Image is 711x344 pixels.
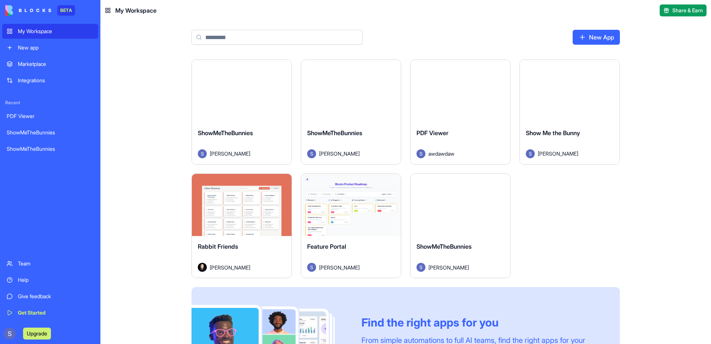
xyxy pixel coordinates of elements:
[538,150,578,157] span: [PERSON_NAME]
[319,150,360,157] span: [PERSON_NAME]
[2,73,98,88] a: Integrations
[519,60,620,165] a: Show Me the BunnyAvatar[PERSON_NAME]
[2,24,98,39] a: My Workspace
[416,149,425,158] img: Avatar
[18,309,94,316] div: Get Started
[238,3,251,16] div: Close
[4,328,16,340] img: ACg8ocJg4p_dPqjhSL03u1SIVTGQdpy5AIiJU7nt3TQW-L-gyDNKzg=s96-c
[301,173,401,278] a: Feature PortalAvatar[PERSON_NAME]
[416,263,425,272] img: Avatar
[416,243,472,250] span: ShowMeTheBunnies
[138,291,157,306] span: smiley reaction
[142,291,152,306] span: 😃
[672,7,703,14] span: Share & Earn
[118,291,138,306] span: neutral face reaction
[2,305,98,320] a: Get Started
[5,5,51,16] img: logo
[2,273,98,287] a: Help
[2,100,98,106] span: Recent
[210,264,250,271] span: [PERSON_NAME]
[410,60,511,165] a: PDF ViewerAvatarawdawdaw
[660,4,707,16] button: Share & Earn
[5,5,75,16] a: BETA
[122,291,133,306] span: 😐
[2,40,98,55] a: New app
[2,141,98,156] a: ShowMeTheBunnies
[307,243,346,250] span: Feature Portal
[18,60,94,68] div: Marketplace
[2,125,98,140] a: ShowMeTheBunnies
[198,263,207,272] img: Avatar
[198,129,253,137] span: ShowMeTheBunnies
[361,316,602,329] div: Find the right apps for you
[192,60,292,165] a: ShowMeTheBunniesAvatar[PERSON_NAME]
[7,112,94,120] div: PDF Viewer
[7,145,94,153] div: ShowMeTheBunnies
[192,173,292,278] a: Rabbit FriendsAvatar[PERSON_NAME]
[2,57,98,71] a: Marketplace
[2,256,98,271] a: Team
[526,129,580,137] span: Show Me the Bunny
[57,5,75,16] div: BETA
[9,283,247,292] div: Did this answer your question?
[18,28,94,35] div: My Workspace
[198,243,238,250] span: Rabbit Friends
[210,150,250,157] span: [PERSON_NAME]
[319,264,360,271] span: [PERSON_NAME]
[23,328,51,340] button: Upgrade
[98,315,158,321] a: Open in help center
[18,44,94,51] div: New app
[18,276,94,284] div: Help
[18,77,94,84] div: Integrations
[23,329,51,337] a: Upgrade
[18,260,94,267] div: Team
[103,291,114,306] span: 😞
[307,129,362,137] span: ShowMeTheBunnies
[428,264,469,271] span: [PERSON_NAME]
[7,129,94,136] div: ShowMeTheBunnies
[307,263,316,272] img: Avatar
[573,30,620,45] a: New App
[99,291,118,306] span: disappointed reaction
[2,289,98,304] a: Give feedback
[416,129,448,137] span: PDF Viewer
[2,109,98,124] a: PDF Viewer
[428,150,454,157] span: awdawdaw
[307,149,316,158] img: Avatar
[526,149,535,158] img: Avatar
[115,6,157,15] span: My Workspace
[223,3,238,17] button: Collapse window
[18,293,94,300] div: Give feedback
[410,173,511,278] a: ShowMeTheBunniesAvatar[PERSON_NAME]
[301,60,401,165] a: ShowMeTheBunniesAvatar[PERSON_NAME]
[5,3,19,17] button: go back
[198,149,207,158] img: Avatar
